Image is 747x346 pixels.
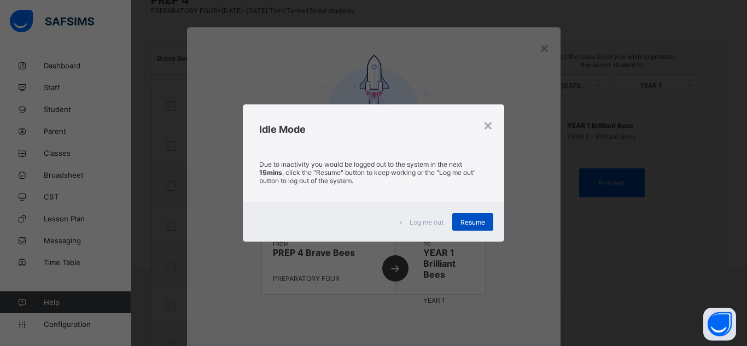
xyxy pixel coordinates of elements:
[259,168,282,177] strong: 15mins
[259,124,488,135] h2: Idle Mode
[483,115,493,134] div: ×
[259,160,488,185] p: Due to inactivity you would be logged out to the system in the next , click the "Resume" button t...
[460,218,485,226] span: Resume
[410,218,443,226] span: Log me out
[703,308,736,341] button: Open asap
